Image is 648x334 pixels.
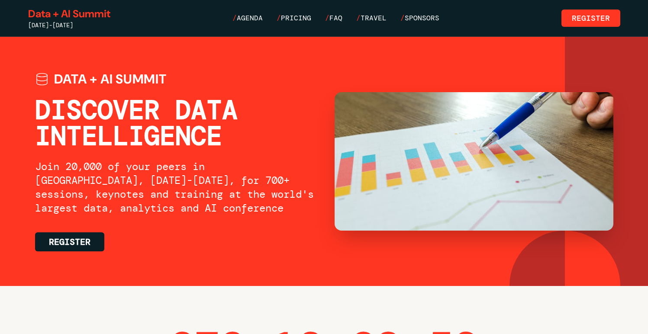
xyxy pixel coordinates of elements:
a: Register [35,232,104,251]
h2: Join 20,000 of your peers in [GEOGRAPHIC_DATA], [DATE]-[DATE], for 700+ sessions, keynotes and tr... [35,160,314,215]
a: Data + AI Summit [28,7,110,21]
span: / [400,13,405,22]
a: /Travel [356,13,387,23]
span: / [277,13,281,22]
span: / [325,13,329,22]
a: /Pricing [277,13,311,23]
a: Register [561,10,620,27]
video: Your browser does not support the video tag. [335,92,613,231]
div: [DATE]-[DATE] [28,21,110,29]
span: / [232,13,237,22]
h1: Data + AI Summit [54,71,167,87]
a: /Agenda [232,13,263,23]
h1: DISCOVER DATA INTELLIGENCE [35,97,314,149]
a: /FAQ [325,13,342,23]
span: / [356,13,361,22]
a: /Sponsors [400,13,439,23]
